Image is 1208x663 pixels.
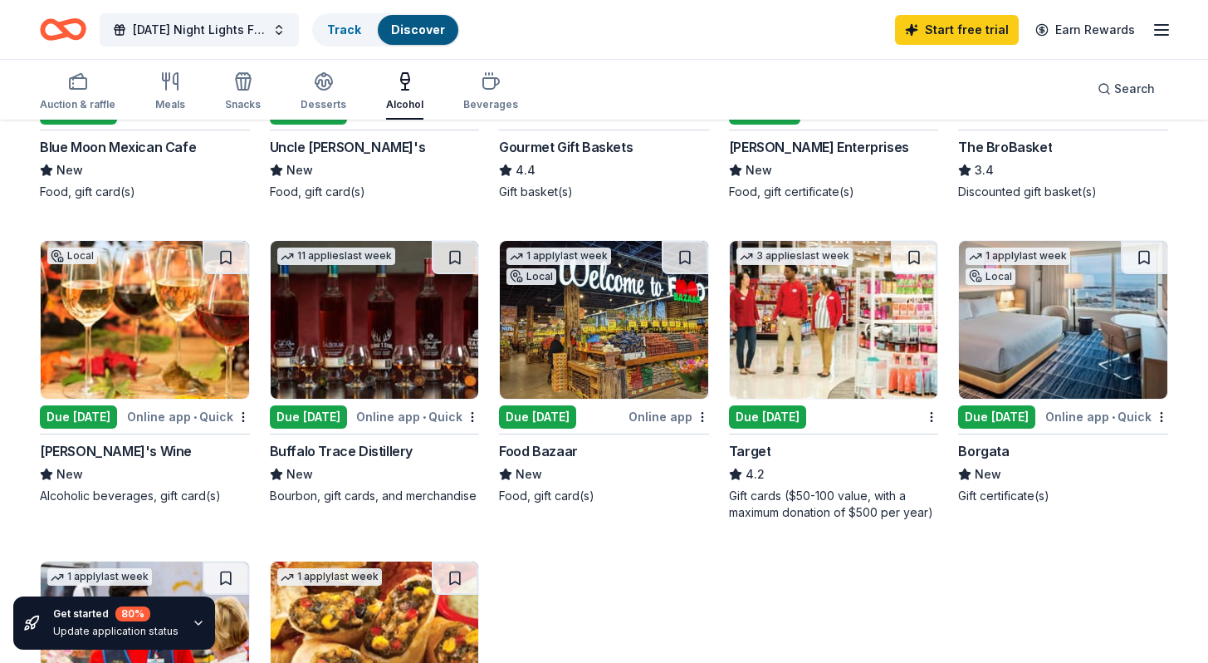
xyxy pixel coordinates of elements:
div: Food, gift card(s) [499,488,709,504]
div: Get started [53,607,179,621]
div: Blue Moon Mexican Cafe [40,137,196,157]
a: Start free trial [895,15,1019,45]
div: Due [DATE] [270,405,347,429]
img: Image for Borgata [959,241,1167,399]
div: [PERSON_NAME] Enterprises [729,137,909,157]
div: 80 % [115,607,150,621]
span: • [193,410,197,424]
img: Image for Target [730,241,938,399]
span: 4.2 [746,464,765,484]
div: The BroBasket [958,137,1052,157]
span: • [1112,410,1115,424]
div: Local [966,268,1015,285]
span: New [975,464,1001,484]
div: Due [DATE] [958,405,1035,429]
div: Gift certificate(s) [958,488,1168,504]
button: Desserts [301,65,346,120]
button: Auction & raffle [40,65,115,120]
a: Image for Buffalo Trace Distillery11 applieslast weekDue [DATE]Online app•QuickBuffalo Trace Dist... [270,240,480,504]
button: Snacks [225,65,261,120]
button: TrackDiscover [312,13,460,47]
div: Online app Quick [127,406,250,427]
a: Image for Borgata1 applylast weekLocalDue [DATE]Online app•QuickBorgataNewGift certificate(s) [958,240,1168,504]
div: Bourbon, gift cards, and merchandise [270,488,480,504]
button: Alcohol [386,65,423,120]
div: Update application status [53,625,179,638]
div: Due [DATE] [499,405,576,429]
img: Image for Food Bazaar [500,241,708,399]
div: Food, gift certificate(s) [729,184,939,200]
div: Buffalo Trace Distillery [270,441,413,461]
div: Auction & raffle [40,98,115,111]
span: 4.4 [516,160,536,180]
div: Target [729,441,771,461]
span: • [423,410,426,424]
div: Beverages [463,98,518,111]
div: Online app Quick [356,406,479,427]
div: Food Bazaar [499,441,578,461]
div: Borgata [958,441,1009,461]
a: Track [327,22,361,37]
a: Home [40,10,86,49]
a: Image for Target3 applieslast weekDue [DATE]Target4.2Gift cards ($50-100 value, with a maximum do... [729,240,939,521]
div: Snacks [225,98,261,111]
img: Image for Gary's Wine [41,241,249,399]
div: Food, gift card(s) [40,184,250,200]
a: Image for Gary's WineLocalDue [DATE]Online app•Quick[PERSON_NAME]'s WineNewAlcoholic beverages, g... [40,240,250,504]
div: Gift cards ($50-100 value, with a maximum donation of $500 per year) [729,488,939,521]
button: Search [1084,72,1168,106]
div: Local [47,248,97,264]
div: Gift basket(s) [499,184,709,200]
div: Discounted gift basket(s) [958,184,1168,200]
div: 1 apply last week [506,248,611,265]
a: Discover [391,22,445,37]
div: Due [DATE] [729,405,806,429]
span: [DATE] Night Lights Fundraiser Dinner & Tricky Tray [133,20,266,40]
div: 11 applies last week [277,248,395,265]
button: [DATE] Night Lights Fundraiser Dinner & Tricky Tray [100,13,299,47]
button: Meals [155,65,185,120]
div: Uncle [PERSON_NAME]'s [270,137,426,157]
span: New [516,464,542,484]
a: Image for Food Bazaar1 applylast weekLocalDue [DATE]Online appFood BazaarNewFood, gift card(s) [499,240,709,504]
div: 1 apply last week [966,248,1070,265]
div: Online app Quick [1045,406,1168,427]
span: New [746,160,772,180]
div: 1 apply last week [47,568,152,586]
div: Alcoholic beverages, gift card(s) [40,488,250,504]
div: Gourmet Gift Baskets [499,137,633,157]
span: 3.4 [975,160,994,180]
div: Local [506,268,556,285]
div: 3 applies last week [736,248,853,265]
div: 1 apply last week [277,568,382,586]
img: Image for Buffalo Trace Distillery [271,241,479,399]
span: New [56,160,83,180]
span: New [286,464,313,484]
div: Meals [155,98,185,111]
button: Beverages [463,65,518,120]
div: Online app [628,406,709,427]
div: Desserts [301,98,346,111]
span: New [56,464,83,484]
a: Earn Rewards [1025,15,1145,45]
span: New [286,160,313,180]
div: [PERSON_NAME]'s Wine [40,441,192,461]
span: Search [1114,79,1155,99]
div: Food, gift card(s) [270,184,480,200]
div: Alcohol [386,98,423,111]
div: Due [DATE] [40,405,117,429]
